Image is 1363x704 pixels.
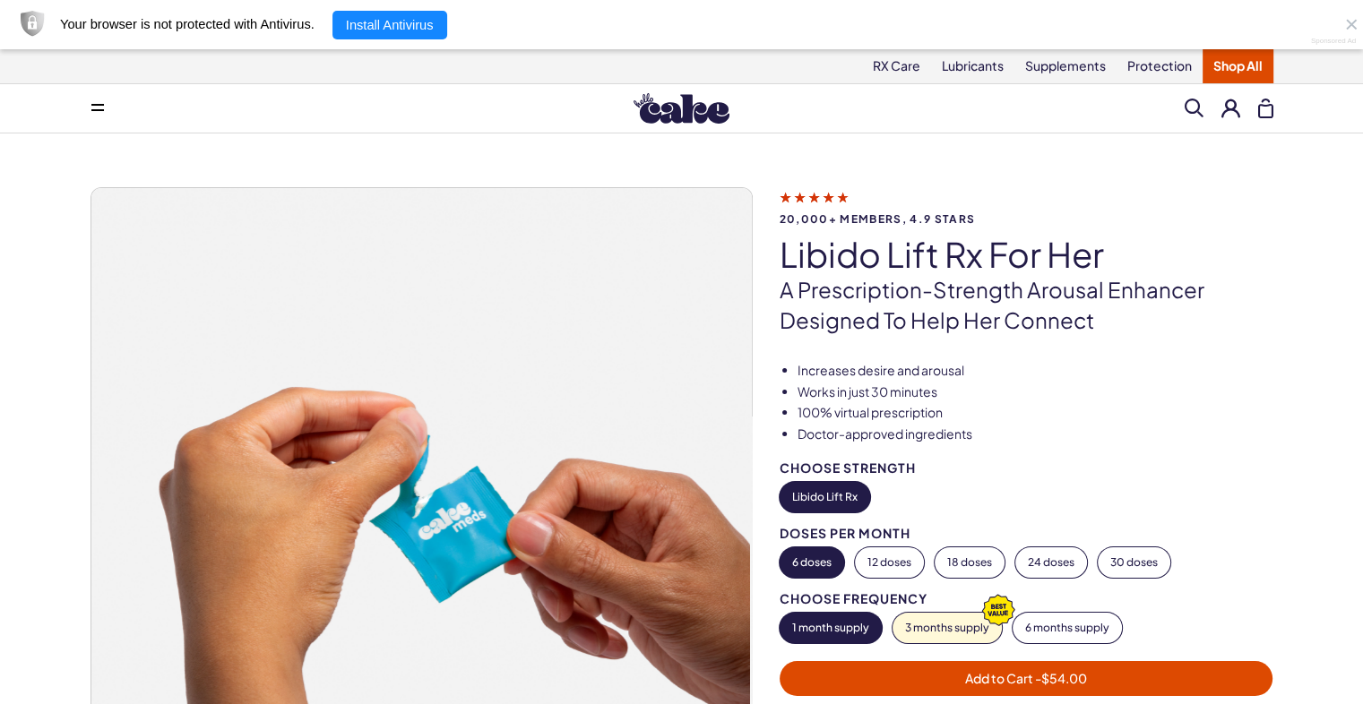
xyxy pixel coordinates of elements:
button: 18 doses [935,547,1005,578]
a: Supplements [1014,49,1117,83]
span: Add to Cart [965,670,1087,686]
button: Libido Lift Rx [780,482,870,512]
button: 6 doses [780,547,844,578]
li: 100% virtual prescription [798,404,1273,422]
p: A prescription-strength arousal enhancer designed to help her connect [780,275,1273,335]
a: 20,000+ members, 4.9 stars [780,189,1273,225]
button: 24 doses [1015,547,1087,578]
div: Choose Frequency [780,592,1273,605]
span: - $54.00 [1035,670,1087,686]
button: 12 doses [855,547,924,578]
button: Add to Cart -$54.00 [780,661,1273,696]
h1: Libido Lift Rx For Her [780,236,1273,273]
li: Works in just 30 minutes [798,383,1273,401]
a: RX Care [862,49,931,83]
a: Lubricants [931,49,1014,83]
button: 1 month supply [780,613,882,643]
button: 6 months supply [1013,613,1122,643]
span: 20,000+ members, 4.9 stars [780,213,1273,225]
li: Increases desire and arousal [798,362,1273,380]
div: Doses per Month [780,527,1273,540]
a: Shop All [1203,49,1273,83]
button: 30 doses [1098,547,1170,578]
div: Choose Strength [780,461,1273,475]
img: Hello Cake [634,93,729,124]
a: Protection [1117,49,1203,83]
button: 3 months supply [893,613,1002,643]
li: Doctor-approved ingredients [798,425,1273,443]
